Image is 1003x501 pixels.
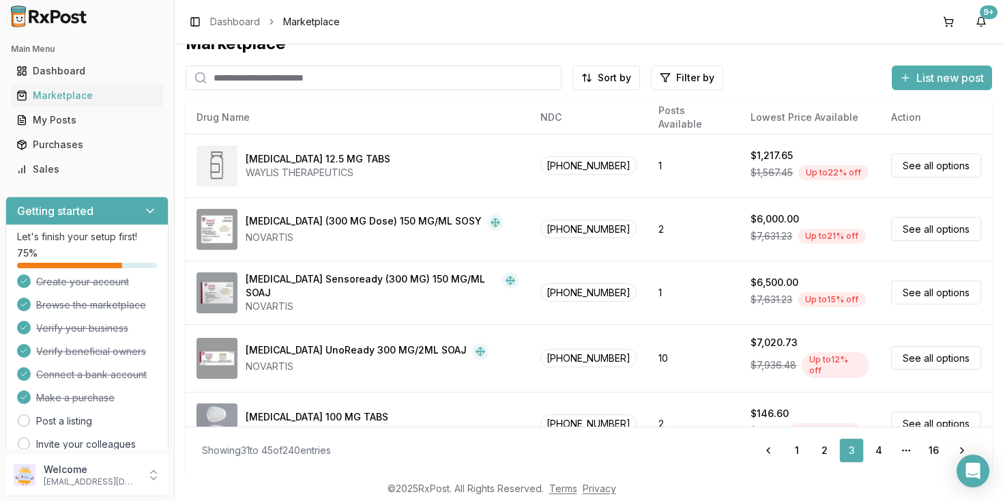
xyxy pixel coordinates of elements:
[246,166,390,180] div: WAYLIS THERAPEUTICS
[17,246,38,260] span: 75 %
[839,438,864,463] a: 3
[11,157,163,182] a: Sales
[892,72,992,86] a: List new post
[246,272,497,300] div: [MEDICAL_DATA] Sensoready (300 MG) 150 MG/ML SOAJ
[17,203,93,219] h3: Getting started
[44,476,139,487] p: [EMAIL_ADDRESS][DOMAIN_NAME]
[186,101,529,134] th: Drug Name
[572,66,640,90] button: Sort by
[11,83,163,108] a: Marketplace
[891,217,981,241] a: See all options
[891,154,981,177] a: See all options
[16,64,158,78] div: Dashboard
[246,343,467,360] div: [MEDICAL_DATA] UnoReady 300 MG/2ML SOAJ
[210,15,340,29] nav: breadcrumb
[197,403,237,444] img: Cozaar 100 MG TABS
[892,66,992,90] button: List new post
[283,15,340,29] span: Marketplace
[880,101,992,134] th: Action
[210,15,260,29] a: Dashboard
[755,438,976,463] nav: pagination
[16,113,158,127] div: My Posts
[14,464,35,486] img: User avatar
[540,414,637,433] span: [PHONE_NUMBER]
[676,71,714,85] span: Filter by
[891,346,981,370] a: See all options
[751,212,799,226] div: $6,000.00
[755,438,782,463] a: Go to previous page
[36,391,115,405] span: Make a purchase
[246,410,388,424] div: [MEDICAL_DATA] 100 MG TABS
[5,60,169,82] button: Dashboard
[5,158,169,180] button: Sales
[5,85,169,106] button: Marketplace
[36,414,92,428] a: Post a listing
[246,360,489,373] div: NOVARTIS
[798,229,866,244] div: Up to 21 % off
[785,438,809,463] a: 1
[36,321,128,335] span: Verify your business
[798,165,869,180] div: Up to 22 % off
[891,412,981,435] a: See all options
[11,108,163,132] a: My Posts
[197,209,237,250] img: Cosentyx (300 MG Dose) 150 MG/ML SOSY
[11,132,163,157] a: Purchases
[751,229,792,243] span: $7,631.23
[970,11,992,33] button: 9+
[529,101,648,134] th: NDC
[11,59,163,83] a: Dashboard
[36,368,147,382] span: Connect a bank account
[921,438,946,463] a: 16
[11,44,163,55] h2: Main Menu
[798,292,866,307] div: Up to 15 % off
[812,438,837,463] a: 2
[648,197,740,261] td: 2
[980,5,998,19] div: 9+
[540,220,637,238] span: [PHONE_NUMBER]
[540,349,637,367] span: [PHONE_NUMBER]
[202,444,331,457] div: Showing 31 to 45 of 240 entries
[948,438,976,463] a: Go to next page
[5,134,169,156] button: Purchases
[5,5,93,27] img: RxPost Logo
[598,71,631,85] span: Sort by
[802,352,869,378] div: Up to 12 % off
[36,438,136,451] a: Invite your colleagues
[751,424,785,438] span: $183.25
[540,156,637,175] span: [PHONE_NUMBER]
[648,324,740,392] td: 10
[36,275,129,289] span: Create your account
[648,101,740,134] th: Posts Available
[790,423,860,438] div: Up to 20 % off
[36,345,146,358] span: Verify beneficial owners
[916,70,984,86] span: List new post
[197,338,237,379] img: Cosentyx UnoReady 300 MG/2ML SOAJ
[751,293,792,306] span: $7,631.23
[246,152,390,166] div: [MEDICAL_DATA] 12.5 MG TABS
[651,66,723,90] button: Filter by
[246,300,519,313] div: NOVARTIS
[197,272,237,313] img: Cosentyx Sensoready (300 MG) 150 MG/ML SOAJ
[549,483,577,494] a: Terms
[751,276,798,289] div: $6,500.00
[751,358,796,372] span: $7,936.48
[540,283,637,302] span: [PHONE_NUMBER]
[751,336,798,349] div: $7,020.73
[583,483,616,494] a: Privacy
[16,89,158,102] div: Marketplace
[957,455,989,487] div: Open Intercom Messenger
[740,101,880,134] th: Lowest Price Available
[891,281,981,304] a: See all options
[246,214,482,231] div: [MEDICAL_DATA] (300 MG Dose) 150 MG/ML SOSY
[44,463,139,476] p: Welcome
[751,149,793,162] div: $1,217.65
[246,424,388,438] div: ORGANON
[36,298,146,312] span: Browse the marketplace
[648,134,740,197] td: 1
[246,231,504,244] div: NOVARTIS
[751,407,789,420] div: $146.60
[16,138,158,152] div: Purchases
[16,162,158,176] div: Sales
[648,392,740,455] td: 2
[197,145,237,186] img: Coreg 12.5 MG TABS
